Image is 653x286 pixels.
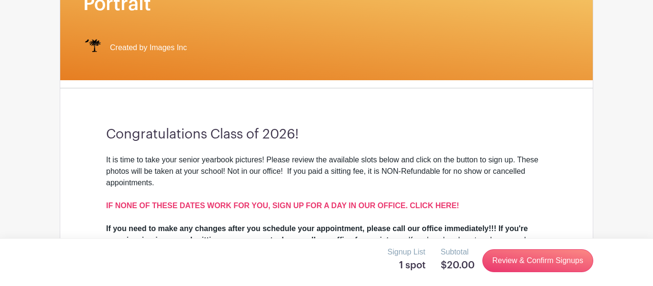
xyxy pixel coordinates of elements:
[110,42,187,53] span: Created by Images Inc
[106,223,547,257] div: If you've already entered your card information and notice a delay in processing, —give us a call...
[106,224,528,244] strong: If you need to make any changes after you schedule your appointment, please call our office immed...
[106,201,459,210] a: IF NONE OF THESE DATES WORK FOR YOU, SIGN UP FOR A DAY IN OUR OFFICE. CLICK HERE!
[388,246,425,258] p: Signup List
[441,260,475,271] h5: $20.00
[441,246,475,258] p: Subtotal
[388,260,425,271] h5: 1 spot
[482,249,593,272] a: Review & Confirm Signups
[106,127,547,143] h3: Congratulations Class of 2026!
[83,38,102,57] img: IMAGES%20logo%20transparenT%20PNG%20s.png
[106,154,547,223] div: It is time to take your senior yearbook pictures! Please review the available slots below and cli...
